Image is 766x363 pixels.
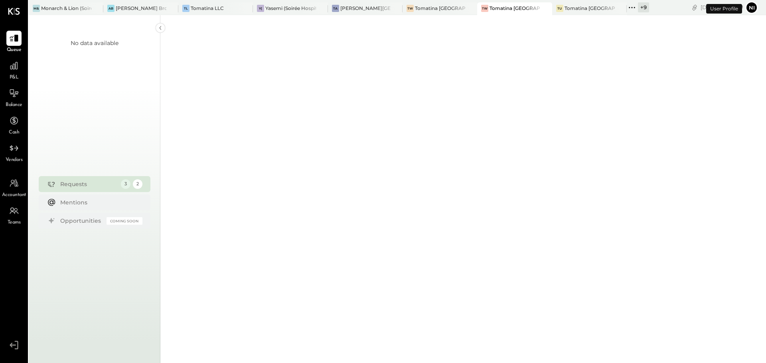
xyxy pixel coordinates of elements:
div: Y( [257,5,264,12]
div: [PERSON_NAME][GEOGRAPHIC_DATA] [340,5,391,12]
button: Ni [745,1,758,14]
span: Balance [6,102,22,109]
div: 3 [121,179,130,189]
div: + 9 [638,2,649,12]
span: Accountant [2,192,26,199]
div: Requests [60,180,117,188]
div: TL [182,5,190,12]
div: [PERSON_NAME] Brooklyn / Rebel Cafe [116,5,166,12]
div: TW [407,5,414,12]
div: TU [556,5,563,12]
div: Mentions [60,198,138,206]
span: Vendors [6,157,23,164]
div: Coming Soon [107,217,142,225]
a: Queue [0,31,28,54]
div: TA [332,5,339,12]
div: Yasemi (Soirée Hospitality Group) [265,5,316,12]
a: P&L [0,58,28,81]
div: User Profile [706,4,742,14]
div: Tomatina [GEOGRAPHIC_DATA] [415,5,465,12]
div: Tomatina [GEOGRAPHIC_DATA] [565,5,615,12]
div: Opportunities [60,217,103,225]
a: Vendors [0,141,28,164]
a: Teams [0,203,28,226]
div: Monarch & Lion (Soirée Hospitality Group) [41,5,91,12]
a: Balance [0,86,28,109]
span: P&L [10,74,19,81]
div: AB [107,5,115,12]
span: Queue [7,47,22,54]
div: Tomatina LLC [191,5,224,12]
div: 2 [133,179,142,189]
a: Accountant [0,176,28,199]
div: M& [33,5,40,12]
div: TW [481,5,488,12]
div: copy link [691,3,699,12]
div: Tomatina [GEOGRAPHIC_DATA] [490,5,540,12]
div: No data available [71,39,118,47]
div: [DATE] [701,4,743,11]
a: Cash [0,113,28,136]
span: Teams [8,219,21,226]
span: Cash [9,129,19,136]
